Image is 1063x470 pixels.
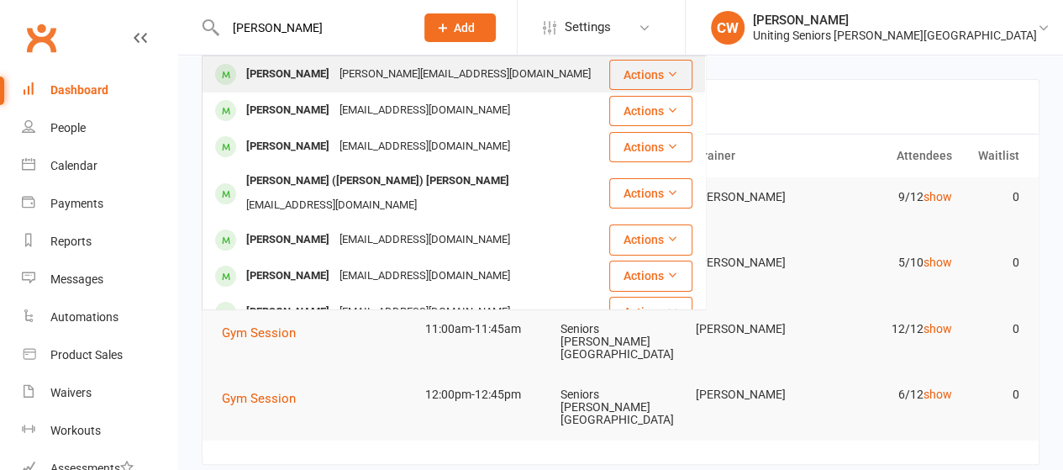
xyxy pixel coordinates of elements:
[688,177,824,217] td: [PERSON_NAME]
[50,197,103,210] div: Payments
[609,132,692,162] button: Actions
[334,264,515,288] div: [EMAIL_ADDRESS][DOMAIN_NAME]
[50,272,103,286] div: Messages
[824,375,959,415] td: 6/12
[22,261,177,298] a: Messages
[418,375,553,415] td: 12:00pm-12:45pm
[50,235,92,248] div: Reports
[959,177,1027,217] td: 0
[959,243,1027,283] td: 0
[959,135,1027,177] th: Waitlist
[424,13,496,42] button: Add
[334,228,515,252] div: [EMAIL_ADDRESS][DOMAIN_NAME]
[553,309,688,375] td: Seniors [PERSON_NAME][GEOGRAPHIC_DATA]
[609,297,692,327] button: Actions
[609,96,692,126] button: Actions
[50,386,92,399] div: Waivers
[688,375,824,415] td: [PERSON_NAME]
[220,16,403,40] input: Search...
[50,159,97,172] div: Calendar
[923,190,951,203] a: show
[222,388,308,409] button: Gym Session
[241,135,334,159] div: [PERSON_NAME]
[22,412,177,450] a: Workouts
[454,21,475,34] span: Add
[241,228,334,252] div: [PERSON_NAME]
[241,62,334,87] div: [PERSON_NAME]
[609,178,692,209] button: Actions
[824,309,959,349] td: 12/12
[565,8,611,46] span: Settings
[241,193,422,218] div: [EMAIL_ADDRESS][DOMAIN_NAME]
[824,135,959,177] th: Attendees
[334,300,515,325] div: [EMAIL_ADDRESS][DOMAIN_NAME]
[22,298,177,336] a: Automations
[222,391,296,406] span: Gym Session
[22,147,177,185] a: Calendar
[50,348,123,362] div: Product Sales
[334,62,596,87] div: [PERSON_NAME][EMAIL_ADDRESS][DOMAIN_NAME]
[222,325,296,341] span: Gym Session
[22,374,177,412] a: Waivers
[20,17,62,59] a: Clubworx
[334,135,515,159] div: [EMAIL_ADDRESS][DOMAIN_NAME]
[753,13,1037,28] div: [PERSON_NAME]
[959,375,1027,415] td: 0
[22,336,177,374] a: Product Sales
[923,256,951,269] a: show
[241,98,334,123] div: [PERSON_NAME]
[50,121,86,135] div: People
[711,11,745,45] div: CW
[609,261,692,291] button: Actions
[824,177,959,217] td: 9/12
[241,300,334,325] div: [PERSON_NAME]
[609,60,692,90] button: Actions
[50,83,108,97] div: Dashboard
[824,243,959,283] td: 5/10
[222,323,308,343] button: Gym Session
[688,135,824,177] th: Trainer
[22,71,177,109] a: Dashboard
[923,388,951,401] a: show
[334,98,515,123] div: [EMAIL_ADDRESS][DOMAIN_NAME]
[241,264,334,288] div: [PERSON_NAME]
[959,309,1027,349] td: 0
[688,243,824,283] td: [PERSON_NAME]
[22,223,177,261] a: Reports
[418,309,553,349] td: 11:00am-11:45am
[553,375,688,441] td: Seniors [PERSON_NAME][GEOGRAPHIC_DATA]
[22,109,177,147] a: People
[50,424,101,437] div: Workouts
[923,322,951,335] a: show
[753,28,1037,43] div: Uniting Seniors [PERSON_NAME][GEOGRAPHIC_DATA]
[241,169,514,193] div: [PERSON_NAME] ([PERSON_NAME]) [PERSON_NAME]
[50,310,118,324] div: Automations
[609,224,692,255] button: Actions
[688,309,824,349] td: [PERSON_NAME]
[22,185,177,223] a: Payments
